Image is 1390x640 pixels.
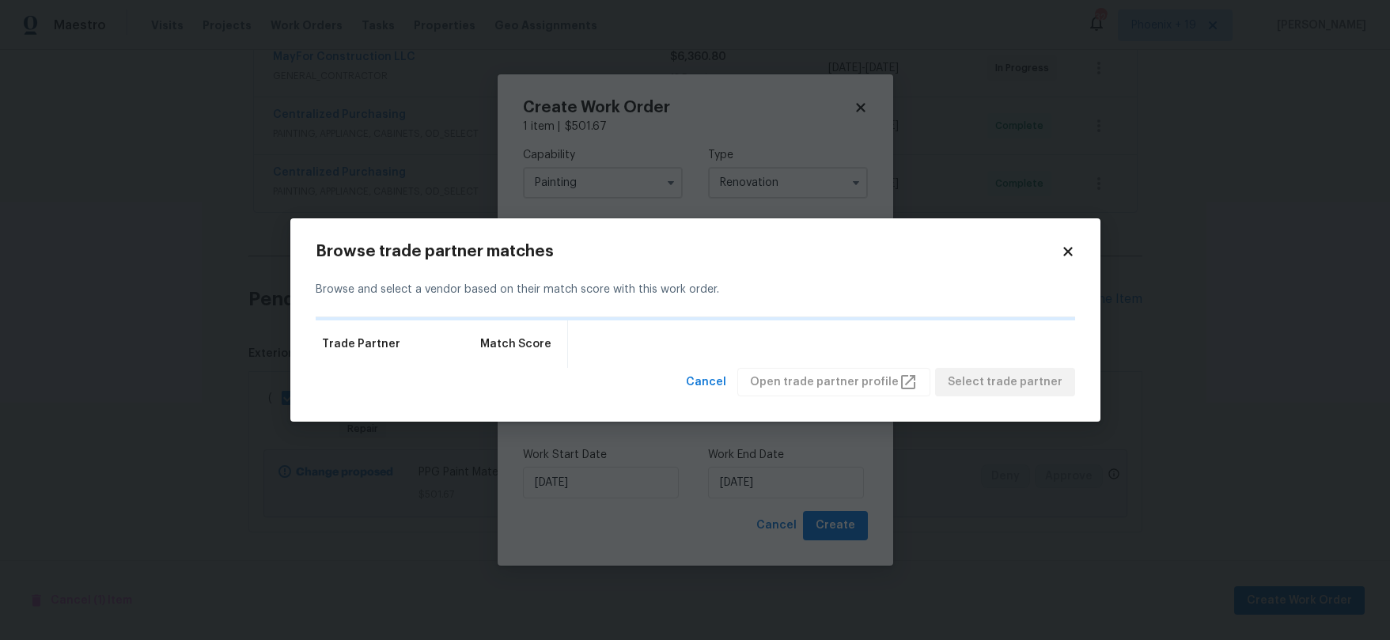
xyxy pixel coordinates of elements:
span: Match Score [480,336,551,352]
span: Cancel [686,373,726,392]
button: Cancel [680,368,733,397]
h2: Browse trade partner matches [316,244,1061,259]
span: Trade Partner [322,336,400,352]
div: Browse and select a vendor based on their match score with this work order. [316,263,1075,317]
